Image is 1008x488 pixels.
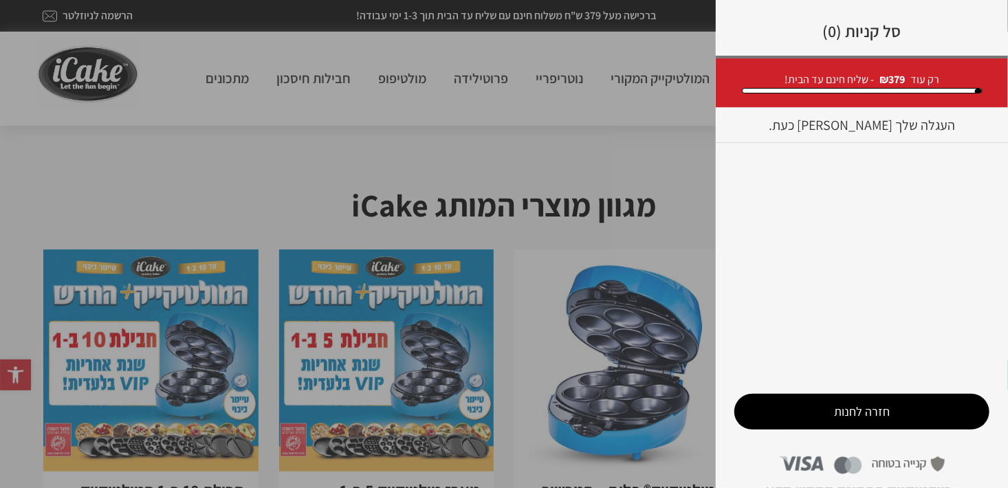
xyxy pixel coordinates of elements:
img: visa-logo.png [780,456,824,471]
img: safe-purchase-logo.png [873,456,945,472]
img: mastercard-logo.png [834,456,862,474]
span: רק עוד [910,72,939,87]
p: העגלה שלך [PERSON_NAME] כעת. [716,108,1008,143]
h3: סל קניות (0) [736,21,987,42]
span: 379 [888,72,905,87]
span: - שליח חינם עד הבית! [785,72,874,87]
strong: ₪ [879,72,905,87]
a: חזרה לחנות [734,394,989,429]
